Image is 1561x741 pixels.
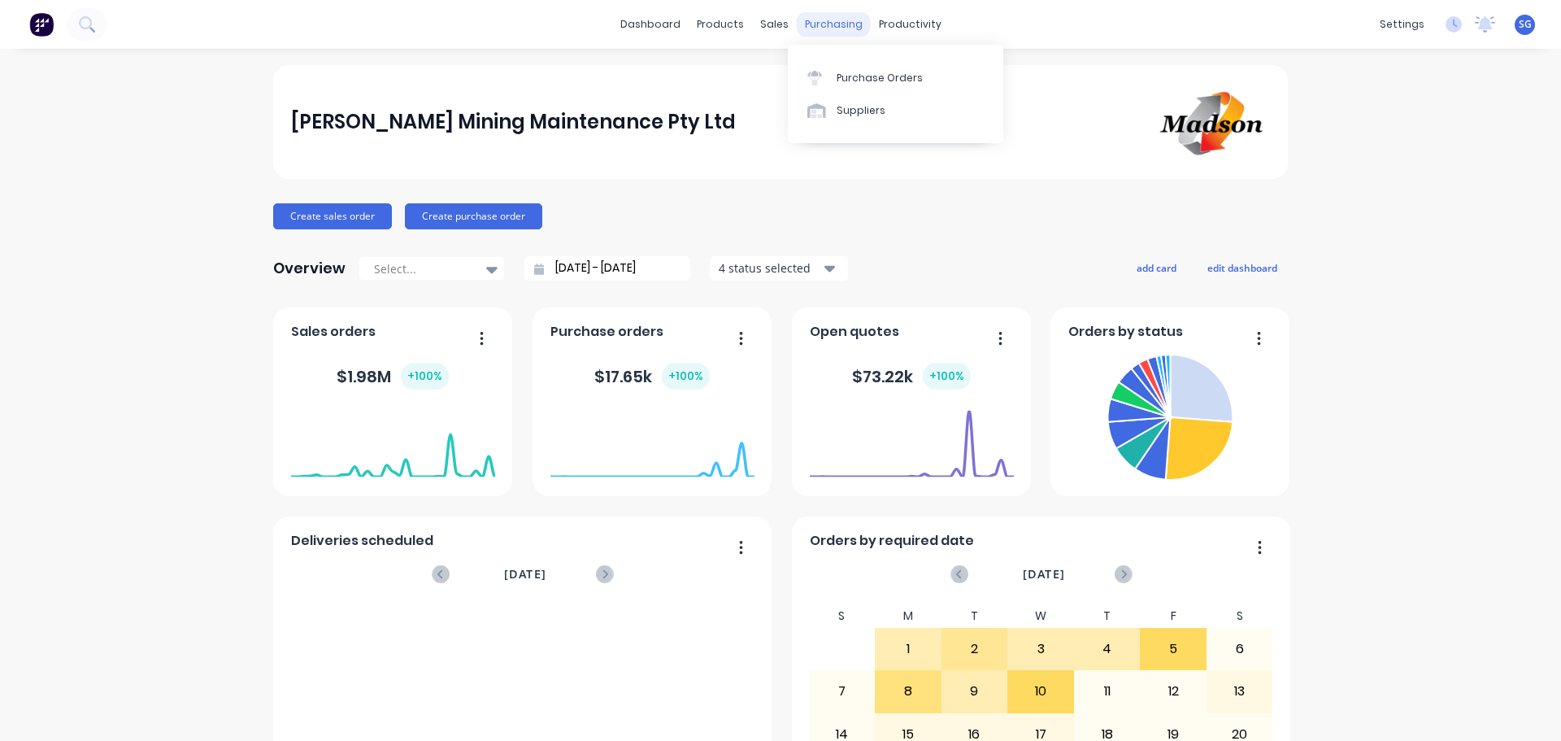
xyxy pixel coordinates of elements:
[1197,257,1288,278] button: edit dashboard
[612,12,689,37] a: dashboard
[594,363,710,390] div: $ 17.65k
[942,671,1007,712] div: 9
[797,12,871,37] div: purchasing
[29,12,54,37] img: Factory
[788,94,1003,127] a: Suppliers
[852,363,971,390] div: $ 73.22k
[662,363,710,390] div: + 100 %
[1007,604,1074,628] div: W
[942,629,1007,669] div: 2
[1141,671,1206,712] div: 12
[809,604,876,628] div: S
[550,322,663,342] span: Purchase orders
[1023,565,1065,583] span: [DATE]
[876,629,941,669] div: 1
[1008,629,1073,669] div: 3
[337,363,449,390] div: $ 1.98M
[1126,257,1187,278] button: add card
[810,671,875,712] div: 7
[788,61,1003,94] a: Purchase Orders
[871,12,950,37] div: productivity
[1074,604,1141,628] div: T
[1207,604,1273,628] div: S
[405,203,542,229] button: Create purchase order
[1372,12,1433,37] div: settings
[941,604,1008,628] div: T
[1075,671,1140,712] div: 11
[837,103,885,118] div: Suppliers
[273,252,346,285] div: Overview
[923,363,971,390] div: + 100 %
[710,256,848,281] button: 4 status selected
[504,565,546,583] span: [DATE]
[810,322,899,342] span: Open quotes
[1156,85,1270,160] img: Madson Mining Maintenance Pty Ltd
[1140,604,1207,628] div: F
[1207,629,1272,669] div: 6
[1519,17,1532,32] span: SG
[875,604,941,628] div: M
[273,203,392,229] button: Create sales order
[1008,671,1073,712] div: 10
[837,71,923,85] div: Purchase Orders
[810,531,974,551] span: Orders by required date
[401,363,449,390] div: + 100 %
[1075,629,1140,669] div: 4
[876,671,941,712] div: 8
[719,259,821,277] div: 4 status selected
[752,12,797,37] div: sales
[689,12,752,37] div: products
[1207,671,1272,712] div: 13
[291,322,376,342] span: Sales orders
[291,106,736,138] div: [PERSON_NAME] Mining Maintenance Pty Ltd
[1141,629,1206,669] div: 5
[1068,322,1183,342] span: Orders by status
